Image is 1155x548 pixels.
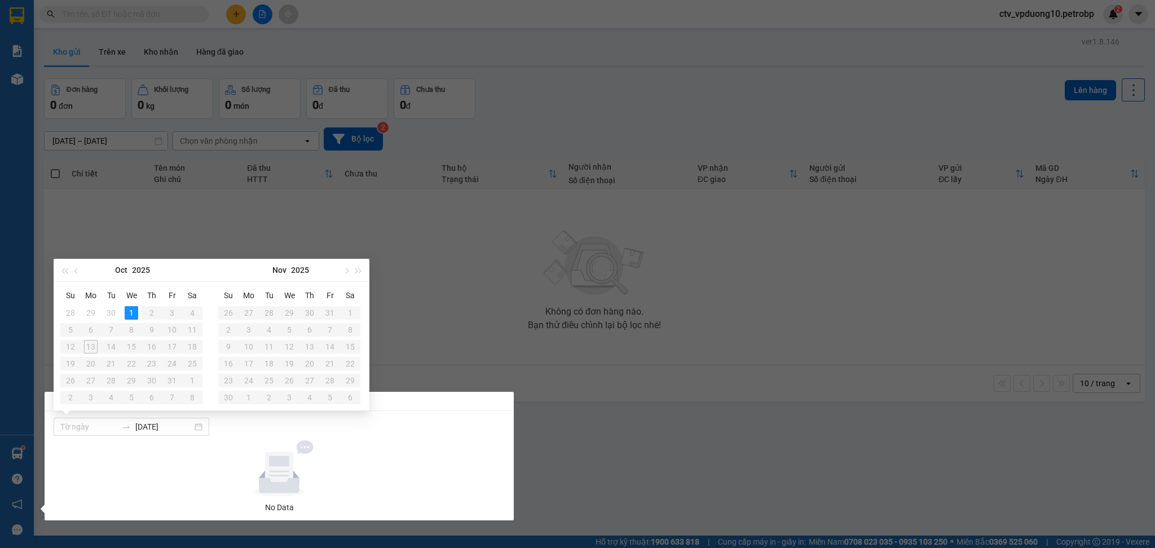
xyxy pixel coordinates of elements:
button: Oct [115,259,127,281]
div: 1 [125,306,138,320]
td: 2025-09-29 [81,304,101,321]
div: No Data [58,501,500,514]
input: Đến ngày [135,421,192,433]
button: Nov [272,259,286,281]
button: 2025 [132,259,150,281]
th: Th [142,286,162,304]
span: to [122,422,131,431]
th: We [279,286,299,304]
td: 2025-09-28 [60,304,81,321]
th: Su [218,286,239,304]
th: Sa [182,286,202,304]
span: swap-right [122,422,131,431]
th: Tu [101,286,121,304]
th: Mo [239,286,259,304]
td: 2025-10-01 [121,304,142,321]
th: We [121,286,142,304]
th: Fr [162,286,182,304]
th: Th [299,286,320,304]
div: 30 [104,306,118,320]
div: 29 [84,306,98,320]
th: Fr [320,286,340,304]
th: Su [60,286,81,304]
th: Mo [81,286,101,304]
button: 2025 [291,259,309,281]
th: Sa [340,286,360,304]
div: 28 [64,306,77,320]
input: Từ ngày [60,421,117,433]
td: 2025-09-30 [101,304,121,321]
th: Tu [259,286,279,304]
